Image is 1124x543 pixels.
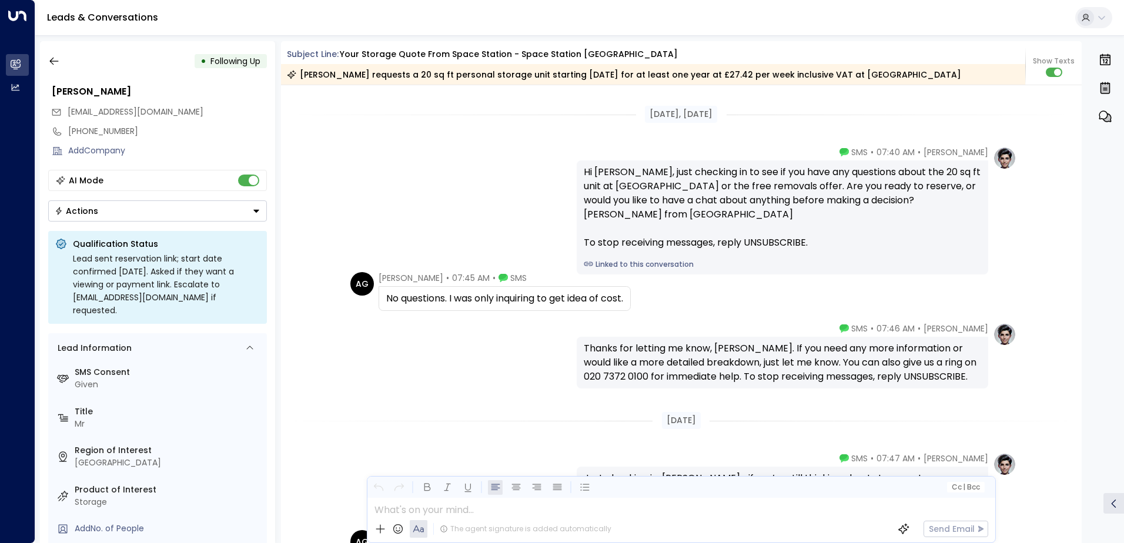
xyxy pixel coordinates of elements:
[55,206,98,216] div: Actions
[662,412,701,429] div: [DATE]
[851,452,868,464] span: SMS
[75,405,262,418] label: Title
[452,272,490,284] span: 07:45 AM
[946,482,984,493] button: Cc|Bcc
[73,252,260,317] div: Lead sent reservation link; start date confirmed [DATE]. Asked if they want a viewing or payment ...
[287,48,339,60] span: Subject Line:
[871,146,874,158] span: •
[924,452,988,464] span: [PERSON_NAME]
[877,323,915,334] span: 07:46 AM
[52,85,267,99] div: [PERSON_NAME]
[645,106,717,123] div: [DATE], [DATE]
[924,146,988,158] span: [PERSON_NAME]
[584,341,981,384] div: Thanks for letting me know, [PERSON_NAME]. If you need any more information or would like a more ...
[48,200,267,222] button: Actions
[68,106,203,118] span: zephyr-pudding-8k@icloud.com
[69,175,103,186] div: AI Mode
[350,272,374,296] div: AG
[584,259,981,270] a: Linked to this conversation
[371,480,386,495] button: Undo
[510,272,527,284] span: SMS
[584,165,981,250] div: Hi [PERSON_NAME], just checking in to see if you have any questions about the 20 sq ft unit at [G...
[1033,56,1075,66] span: Show Texts
[951,483,979,491] span: Cc Bcc
[851,323,868,334] span: SMS
[877,452,915,464] span: 07:47 AM
[73,238,260,250] p: Qualification Status
[871,452,874,464] span: •
[993,323,1016,346] img: profile-logo.png
[440,524,611,534] div: The agent signature is added automatically
[392,480,406,495] button: Redo
[287,69,961,81] div: [PERSON_NAME] requests a 20 sq ft personal storage unit starting [DATE] for at least one year at ...
[75,444,262,457] label: Region of Interest
[68,145,267,157] div: AddCompany
[75,496,262,508] div: Storage
[75,457,262,469] div: [GEOGRAPHIC_DATA]
[918,452,921,464] span: •
[75,484,262,496] label: Product of Interest
[584,471,981,528] div: Just checking in, [PERSON_NAME]—if you’re still thinking about storage at [GEOGRAPHIC_DATA] or wo...
[963,483,965,491] span: |
[993,146,1016,170] img: profile-logo.png
[446,272,449,284] span: •
[75,378,262,391] div: Given
[75,522,262,535] div: AddNo. of People
[379,272,443,284] span: [PERSON_NAME]
[924,323,988,334] span: [PERSON_NAME]
[340,48,678,61] div: Your storage quote from Space Station - Space Station [GEOGRAPHIC_DATA]
[918,323,921,334] span: •
[386,291,623,306] div: No questions. I was only inquiring to get idea of cost.
[993,452,1016,476] img: profile-logo.png
[877,146,915,158] span: 07:40 AM
[918,146,921,158] span: •
[75,366,262,378] label: SMS Consent
[851,146,868,158] span: SMS
[871,323,874,334] span: •
[68,106,203,118] span: [EMAIL_ADDRESS][DOMAIN_NAME]
[47,11,158,24] a: Leads & Conversations
[200,51,206,72] div: •
[68,125,267,138] div: [PHONE_NUMBER]
[493,272,496,284] span: •
[48,200,267,222] div: Button group with a nested menu
[53,342,132,354] div: Lead Information
[75,418,262,430] div: Mr
[210,55,260,67] span: Following Up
